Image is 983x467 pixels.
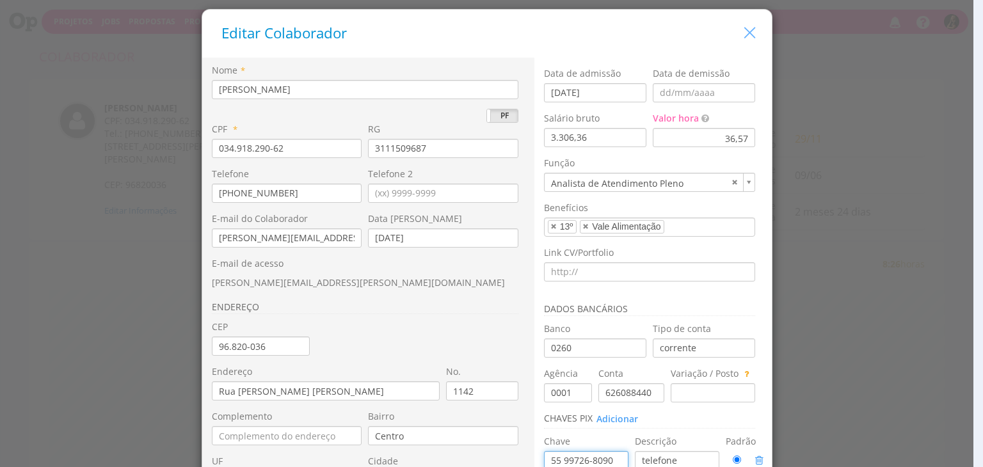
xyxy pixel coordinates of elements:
div: 13º [560,223,573,231]
input: 00.000-000 [212,336,310,356]
label: Endereço [212,365,252,378]
label: Descrição [635,435,676,448]
span: Campo obrigatório [237,65,245,76]
label: Função [544,157,575,170]
h5: Editar Colaborador [221,26,762,42]
div: 36,57 [653,128,755,147]
input: dd/mm/aaaa [653,83,755,102]
input: Complemento do endereço [212,426,362,445]
label: Padrão [726,435,756,448]
label: Agência [544,367,578,380]
label: Data [PERSON_NAME] [368,212,462,225]
input: Digite o logradouro do cliente (Rua, Avenida, Alameda) [212,381,440,400]
label: Variação / Posto [671,367,739,380]
label: Telefone 2 [368,168,413,180]
div: Vale Alimentação [592,223,660,231]
h3: Chaves PIX [544,412,756,429]
span: Edite na tela de usuários e permissões [212,276,505,289]
span: Campo obrigatório [230,123,237,135]
h3: Dados bancários [544,304,756,316]
label: CEP [212,321,228,333]
label: Complemento [212,410,272,423]
p: E-mail de acesso [212,257,518,270]
label: Telefone [212,168,249,180]
label: PF [487,109,518,122]
label: RG [368,123,380,136]
input: dd/mm/aaaa [544,83,646,102]
div: Salário bruto [544,112,600,125]
h3: ENDEREÇO [212,302,518,314]
input: (xx) 9999-9999 [212,184,362,203]
label: E-mail do Colaborador [212,212,308,225]
button: Adicionar [596,412,639,426]
span: Utilize este campo para informar dados adicionais ou específicos para esta conta. Ex: 013 - Poupança [741,368,749,379]
label: Nome [212,64,237,77]
input: (xx) 9999-9999 [368,184,518,203]
label: Data de admissão [544,67,621,80]
label: Data de demissão [653,67,730,80]
label: Banco [544,322,570,335]
input: dd/mm/aaaa [368,228,518,248]
input: 0,00 [544,128,646,147]
label: No. [446,365,461,378]
label: Chave [544,435,570,448]
label: Bairro [368,410,394,423]
label: CPF [212,123,227,136]
input: 000.000.000-00 [212,139,362,158]
input: Informe um e-mail válido [212,228,362,248]
input: http:// [544,262,756,281]
input: Ex.: Conta corrente [653,338,755,358]
label: Tipo de conta [653,322,711,335]
label: Link CV/Portfolio [544,246,614,259]
label: Benefícios [544,202,588,214]
span: Analista de Atendimento Pleno [545,173,728,193]
label: Conta [598,367,623,380]
span: Valor hora [653,112,699,124]
a: Analista de Atendimento Pleno [544,173,756,192]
